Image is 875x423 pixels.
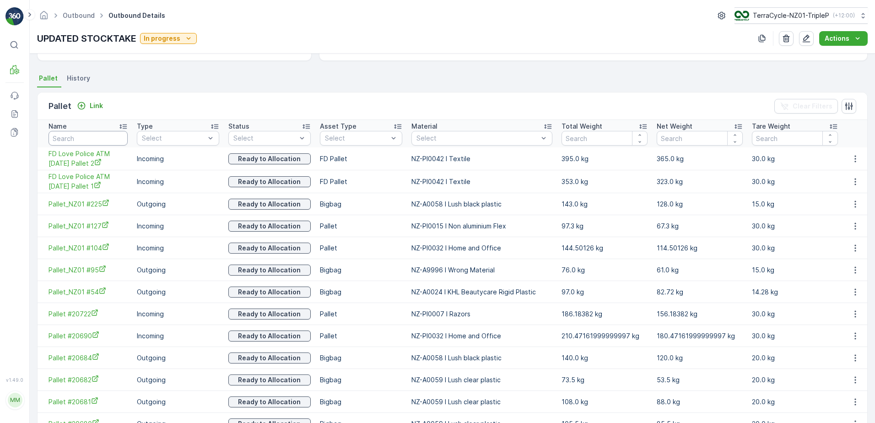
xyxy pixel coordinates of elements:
[752,122,790,131] p: Tare Weight
[315,147,407,170] td: FD Pallet
[49,397,128,407] a: Pallet #20681
[557,259,652,281] td: 76.0 kg
[557,147,652,170] td: 395.0 kg
[132,237,224,259] td: Incoming
[49,221,128,231] a: Pallet_NZ01 #127
[747,303,843,325] td: 30.0 kg
[228,122,249,131] p: Status
[825,34,849,43] p: Actions
[315,193,407,215] td: Bigbag
[747,237,843,259] td: 30.0 kg
[562,122,602,131] p: Total Weight
[67,74,90,83] span: History
[49,287,128,297] a: Pallet_NZ01 #54
[107,11,167,20] span: Outbound Details
[132,303,224,325] td: Incoming
[407,325,557,347] td: NZ-PI0032 I Home and Office
[315,391,407,413] td: Bigbag
[228,221,311,232] button: Ready to Allocation
[411,122,437,131] p: Material
[228,396,311,407] button: Ready to Allocation
[747,281,843,303] td: 14.28 kg
[238,375,301,385] p: Ready to Allocation
[90,101,103,110] p: Link
[238,397,301,407] p: Ready to Allocation
[5,377,24,383] span: v 1.49.0
[416,134,538,143] p: Select
[49,353,128,363] a: Pallet #20684
[652,369,747,391] td: 53.5 kg
[132,170,224,193] td: Incoming
[132,281,224,303] td: Outgoing
[652,281,747,303] td: 82.72 kg
[63,11,95,19] a: Outbound
[557,170,652,193] td: 353.0 kg
[49,265,128,275] a: Pallet_NZ01 #95
[132,391,224,413] td: Outgoing
[39,14,49,22] a: Homepage
[747,325,843,347] td: 30.0 kg
[652,147,747,170] td: 365.0 kg
[747,259,843,281] td: 15.0 kg
[49,375,128,385] a: Pallet #20682
[315,215,407,237] td: Pallet
[652,215,747,237] td: 67.3 kg
[238,331,301,341] p: Ready to Allocation
[49,149,128,168] span: FD Love Police ATM [DATE] Pallet 2
[238,200,301,209] p: Ready to Allocation
[233,134,297,143] p: Select
[132,369,224,391] td: Outgoing
[137,122,153,131] p: Type
[407,170,557,193] td: NZ-PI0042 I Textile
[132,325,224,347] td: Incoming
[238,244,301,253] p: Ready to Allocation
[49,199,128,209] span: Pallet_NZ01 #225
[652,347,747,369] td: 120.0 kg
[557,303,652,325] td: 186.18382 kg
[752,131,838,146] input: Search
[144,34,180,43] p: In progress
[747,170,843,193] td: 30.0 kg
[73,100,107,111] button: Link
[557,391,652,413] td: 108.0 kg
[657,122,692,131] p: Net Weight
[49,243,128,253] span: Pallet_NZ01 #104
[793,102,832,111] p: Clear Filters
[652,391,747,413] td: 88.0 kg
[735,7,868,24] button: TerraCycle-NZ01-TripleP(+12:00)
[228,243,311,254] button: Ready to Allocation
[407,391,557,413] td: NZ-A0059 I Lush clear plastic
[8,393,22,407] div: MM
[747,193,843,215] td: 15.0 kg
[657,131,743,146] input: Search
[557,347,652,369] td: 140.0 kg
[557,281,652,303] td: 97.0 kg
[132,347,224,369] td: Outgoing
[140,33,197,44] button: In progress
[774,99,838,114] button: Clear Filters
[238,222,301,231] p: Ready to Allocation
[315,325,407,347] td: Pallet
[49,149,128,168] a: FD Love Police ATM 25/06/2025 Pallet 2
[833,12,855,19] p: ( +12:00 )
[735,11,749,21] img: TC_7kpGtVS.png
[652,303,747,325] td: 156.18382 kg
[228,374,311,385] button: Ready to Allocation
[228,176,311,187] button: Ready to Allocation
[39,74,58,83] span: Pallet
[747,215,843,237] td: 30.0 kg
[320,122,356,131] p: Asset Type
[132,147,224,170] td: Incoming
[49,122,67,131] p: Name
[557,215,652,237] td: 97.3 kg
[49,100,71,113] p: Pallet
[5,385,24,416] button: MM
[747,347,843,369] td: 20.0 kg
[315,303,407,325] td: Pallet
